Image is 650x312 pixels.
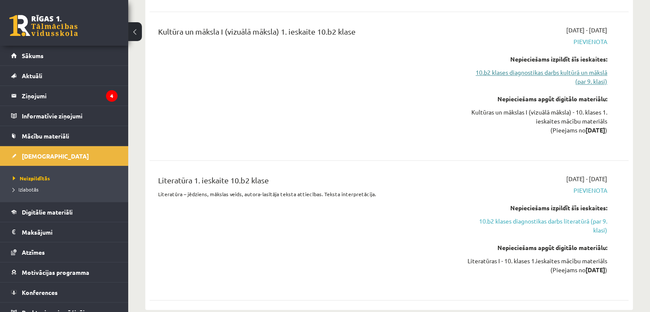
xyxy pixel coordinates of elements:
a: Izlabotās [13,185,120,193]
span: Digitālie materiāli [22,208,73,216]
a: Neizpildītās [13,174,120,182]
span: Pievienota [466,186,607,195]
div: Nepieciešams izpildīt šīs ieskaites: [466,203,607,212]
a: Konferences [11,283,118,302]
a: Maksājumi [11,222,118,242]
a: 10.b2 klases diagnostikas darbs kultūrā un mākslā (par 9. klasi) [466,68,607,86]
div: Nepieciešams apgūt digitālo materiālu: [466,94,607,103]
a: Ziņojumi4 [11,86,118,106]
a: Rīgas 1. Tālmācības vidusskola [9,15,78,36]
legend: Maksājumi [22,222,118,242]
a: Digitālie materiāli [11,202,118,222]
i: 4 [106,90,118,102]
span: Motivācijas programma [22,268,89,276]
span: [DEMOGRAPHIC_DATA] [22,152,89,160]
div: Nepieciešams izpildīt šīs ieskaites: [466,55,607,64]
span: [DATE] - [DATE] [566,26,607,35]
p: Literatūra – jēdziens, mākslas veids, autora-lasītāja teksta attiecības. Teksta interpretācija. [158,190,453,198]
a: Sākums [11,46,118,65]
legend: Informatīvie ziņojumi [22,106,118,126]
div: Nepieciešams apgūt digitālo materiālu: [466,243,607,252]
a: Aktuāli [11,66,118,85]
span: Konferences [22,288,58,296]
strong: [DATE] [585,266,605,274]
strong: [DATE] [585,126,605,134]
span: Sākums [22,52,44,59]
legend: Ziņojumi [22,86,118,106]
div: Kultūras un mākslas I (vizuālā māksla) - 10. klases 1. ieskaites mācību materiāls (Pieejams no ) [466,108,607,135]
a: Mācību materiāli [11,126,118,146]
span: Pievienota [466,37,607,46]
a: Atzīmes [11,242,118,262]
span: Aktuāli [22,72,42,79]
span: Mācību materiāli [22,132,69,140]
span: Neizpildītās [13,175,50,182]
span: Atzīmes [22,248,45,256]
a: Informatīvie ziņojumi [11,106,118,126]
div: Literatūras I - 10. klases 1.ieskaites mācību materiāls (Pieejams no ) [466,256,607,274]
a: 10.b2 klases diagnostikas darbs literatūrā (par 9. klasi) [466,217,607,235]
span: [DATE] - [DATE] [566,174,607,183]
div: Kultūra un māksla I (vizuālā māksla) 1. ieskaite 10.b2 klase [158,26,453,41]
a: Motivācijas programma [11,262,118,282]
div: Literatūra 1. ieskaite 10.b2 klase [158,174,453,190]
span: Izlabotās [13,186,38,193]
a: [DEMOGRAPHIC_DATA] [11,146,118,166]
